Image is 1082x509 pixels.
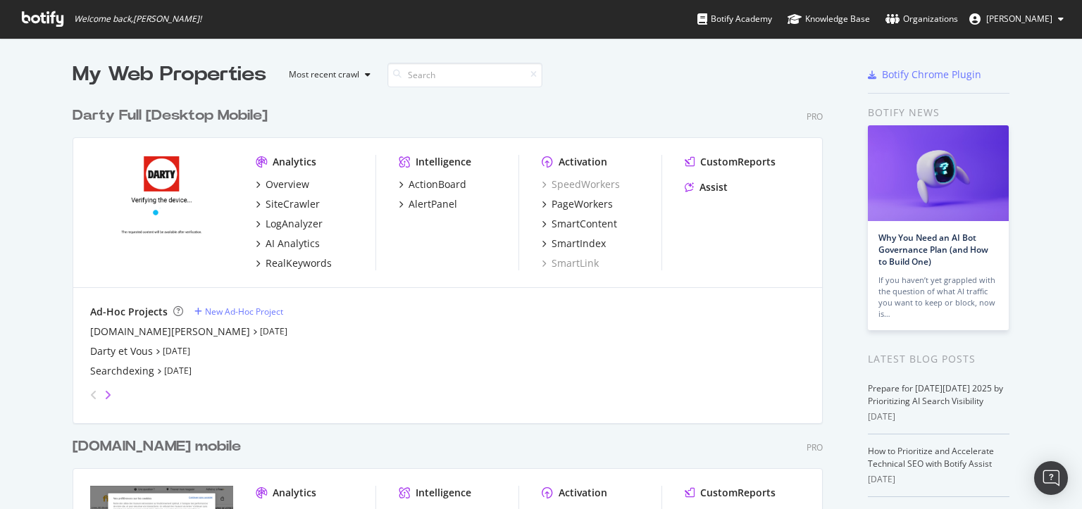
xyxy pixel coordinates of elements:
[278,63,376,86] button: Most recent crawl
[868,68,981,82] a: Botify Chrome Plugin
[958,8,1075,30] button: [PERSON_NAME]
[266,197,320,211] div: SiteCrawler
[256,237,320,251] a: AI Analytics
[205,306,283,318] div: New Ad-Hoc Project
[164,365,192,377] a: [DATE]
[90,305,168,319] div: Ad-Hoc Projects
[559,155,607,169] div: Activation
[788,12,870,26] div: Knowledge Base
[266,217,323,231] div: LogAnalyzer
[387,63,542,87] input: Search
[103,388,113,402] div: angle-right
[552,217,617,231] div: SmartContent
[1034,461,1068,495] div: Open Intercom Messenger
[878,275,998,320] div: If you haven’t yet grappled with the question of what AI traffic you want to keep or block, now is…
[73,106,268,126] div: Darty Full [Desktop Mobile]
[868,410,1009,423] div: [DATE]
[163,345,190,357] a: [DATE]
[552,197,613,211] div: PageWorkers
[409,177,466,191] div: ActionBoard
[552,237,606,251] div: SmartIndex
[416,155,471,169] div: Intelligence
[885,12,958,26] div: Organizations
[273,155,316,169] div: Analytics
[85,384,103,406] div: angle-left
[260,325,287,337] a: [DATE]
[697,12,772,26] div: Botify Academy
[700,155,776,169] div: CustomReports
[986,13,1052,25] span: Angelique Fromentin
[542,217,617,231] a: SmartContent
[409,197,457,211] div: AlertPanel
[256,256,332,270] a: RealKeywords
[882,68,981,82] div: Botify Chrome Plugin
[256,177,309,191] a: Overview
[194,306,283,318] a: New Ad-Hoc Project
[868,473,1009,486] div: [DATE]
[399,177,466,191] a: ActionBoard
[685,486,776,500] a: CustomReports
[73,436,247,457] a: [DOMAIN_NAME] mobile
[542,197,613,211] a: PageWorkers
[700,486,776,500] div: CustomReports
[399,197,457,211] a: AlertPanel
[266,237,320,251] div: AI Analytics
[90,325,250,339] a: [DOMAIN_NAME][PERSON_NAME]
[868,445,994,470] a: How to Prioritize and Accelerate Technical SEO with Botify Assist
[685,155,776,169] a: CustomReports
[868,105,1009,120] div: Botify news
[878,232,988,268] a: Why You Need an AI Bot Governance Plan (and How to Build One)
[542,177,620,191] a: SpeedWorkers
[90,344,153,358] a: Darty et Vous
[542,237,606,251] a: SmartIndex
[699,180,728,194] div: Assist
[266,256,332,270] div: RealKeywords
[868,351,1009,367] div: Latest Blog Posts
[289,70,359,79] div: Most recent crawl
[256,217,323,231] a: LogAnalyzer
[74,13,201,25] span: Welcome back, [PERSON_NAME] !
[542,256,599,270] a: SmartLink
[807,441,823,453] div: Pro
[90,364,154,378] a: Searchdexing
[256,197,320,211] a: SiteCrawler
[807,111,823,122] div: Pro
[73,436,241,457] div: [DOMAIN_NAME] mobile
[73,106,273,126] a: Darty Full [Desktop Mobile]
[273,486,316,500] div: Analytics
[559,486,607,500] div: Activation
[416,486,471,500] div: Intelligence
[73,61,266,89] div: My Web Properties
[868,382,1003,407] a: Prepare for [DATE][DATE] 2025 by Prioritizing AI Search Visibility
[868,125,1009,221] img: Why You Need an AI Bot Governance Plan (and How to Build One)
[266,177,309,191] div: Overview
[685,180,728,194] a: Assist
[90,155,233,269] img: www.darty.com/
